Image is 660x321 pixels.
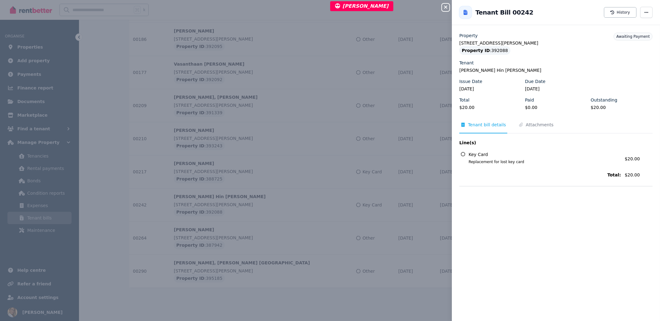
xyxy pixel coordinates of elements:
[459,140,621,146] span: Line(s)
[525,104,587,111] legend: $0.00
[459,33,478,39] label: Property
[459,86,521,92] legend: [DATE]
[591,104,653,111] legend: $20.00
[461,159,621,164] span: Replacement for lost key card
[459,46,510,55] div: : 392088
[459,104,521,111] legend: $20.00
[526,122,553,128] span: Attachments
[459,40,653,46] legend: [STREET_ADDRESS][PERSON_NAME]
[604,7,636,18] button: History
[459,78,482,85] label: Issue Date
[459,122,653,133] nav: Tabs
[468,122,506,128] span: Tenant bill details
[462,47,490,54] span: Property ID
[616,34,650,39] span: Awaiting Payment
[459,60,474,66] label: Tenant
[525,86,587,92] legend: [DATE]
[525,78,545,85] label: Due Date
[459,97,470,103] label: Total
[469,151,488,158] span: Key Card
[625,172,653,178] span: $20.00
[459,172,621,178] span: Total:
[525,97,534,103] label: Paid
[625,156,640,161] span: $20.00
[591,97,617,103] label: Outstanding
[475,8,533,17] h2: Tenant Bill 00242
[459,67,653,73] legend: [PERSON_NAME] Hin [PERSON_NAME]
